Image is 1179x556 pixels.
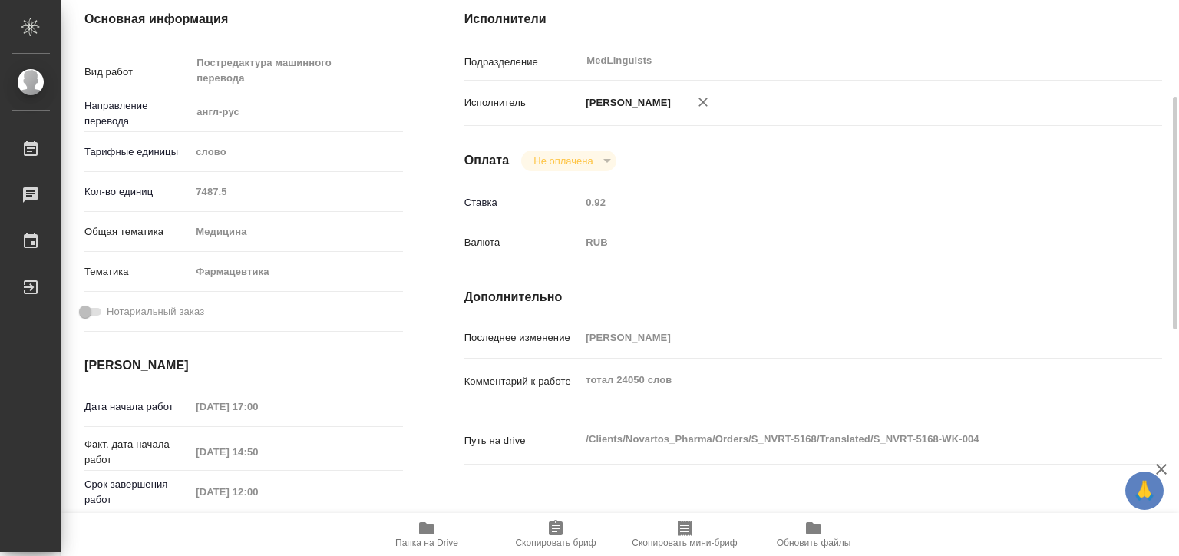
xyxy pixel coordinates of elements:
p: Валюта [464,235,581,250]
p: Последнее изменение [464,330,581,346]
span: Папка на Drive [395,538,458,548]
button: Не оплачена [529,154,597,167]
button: Скопировать мини-бриф [620,513,749,556]
input: Пустое поле [190,395,325,418]
input: Пустое поле [190,180,402,203]
p: Направление перевода [84,98,190,129]
p: Тематика [84,264,190,280]
div: слово [190,139,402,165]
p: Ставка [464,195,581,210]
div: RUB [580,230,1104,256]
p: Комментарий к работе [464,374,581,389]
h4: Основная информация [84,10,403,28]
textarea: тотал 24050 слов [580,367,1104,393]
input: Пустое поле [190,481,325,503]
p: Тарифные единицы [84,144,190,160]
span: Скопировать мини-бриф [632,538,737,548]
input: Пустое поле [580,326,1104,349]
h4: Оплата [464,151,510,170]
h4: [PERSON_NAME] [84,356,403,375]
p: Общая тематика [84,224,190,240]
button: 🙏 [1125,472,1164,510]
input: Пустое поле [190,441,325,463]
textarea: /Clients/Novartos_Pharma/Orders/S_NVRT-5168/Translated/S_NVRT-5168-WK-004 [580,426,1104,452]
span: 🙏 [1131,475,1158,507]
h4: Исполнители [464,10,1162,28]
div: Медицина [190,219,402,245]
div: Не оплачена [521,151,616,171]
p: Срок завершения работ [84,477,190,508]
p: Исполнитель [464,95,581,111]
p: Вид работ [84,65,190,80]
div: Фармацевтика [190,259,402,285]
span: Нотариальный заказ [107,304,204,319]
p: Подразделение [464,55,581,70]
input: Пустое поле [580,191,1104,213]
p: Дата начала работ [84,399,190,415]
span: Скопировать бриф [515,538,596,548]
p: Путь на drive [464,433,581,448]
button: Обновить файлы [749,513,878,556]
button: Удалить исполнителя [686,85,720,119]
button: Скопировать бриф [491,513,620,556]
p: [PERSON_NAME] [580,95,671,111]
p: Факт. дата начала работ [84,437,190,468]
p: Кол-во единиц [84,184,190,200]
button: Папка на Drive [362,513,491,556]
span: Обновить файлы [777,538,851,548]
h4: Дополнительно [464,288,1162,306]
